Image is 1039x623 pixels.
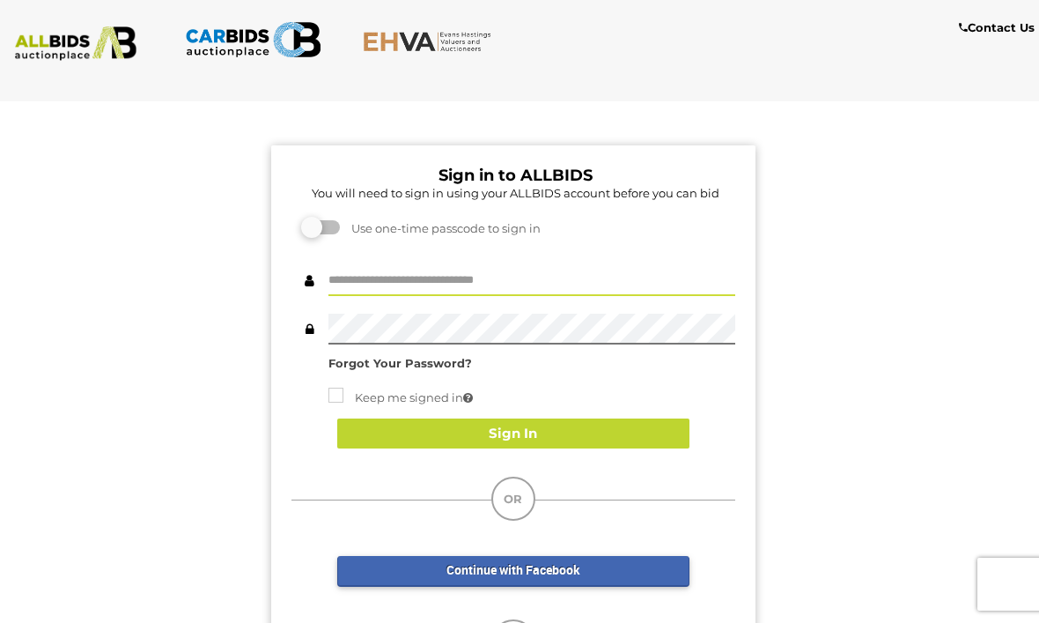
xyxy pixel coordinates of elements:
[363,31,498,52] img: EHVA.com.au
[343,221,541,235] span: Use one-time passcode to sign in
[959,18,1039,38] a: Contact Us
[328,356,472,370] a: Forgot Your Password?
[185,18,321,62] img: CARBIDS.com.au
[328,388,473,408] label: Keep me signed in
[438,166,593,185] b: Sign in to ALLBIDS
[959,20,1035,34] b: Contact Us
[337,419,689,449] button: Sign In
[337,556,689,587] a: Continue with Facebook
[296,187,735,199] h5: You will need to sign in using your ALLBIDS account before you can bid
[491,477,535,521] div: OR
[8,26,144,61] img: ALLBIDS.com.au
